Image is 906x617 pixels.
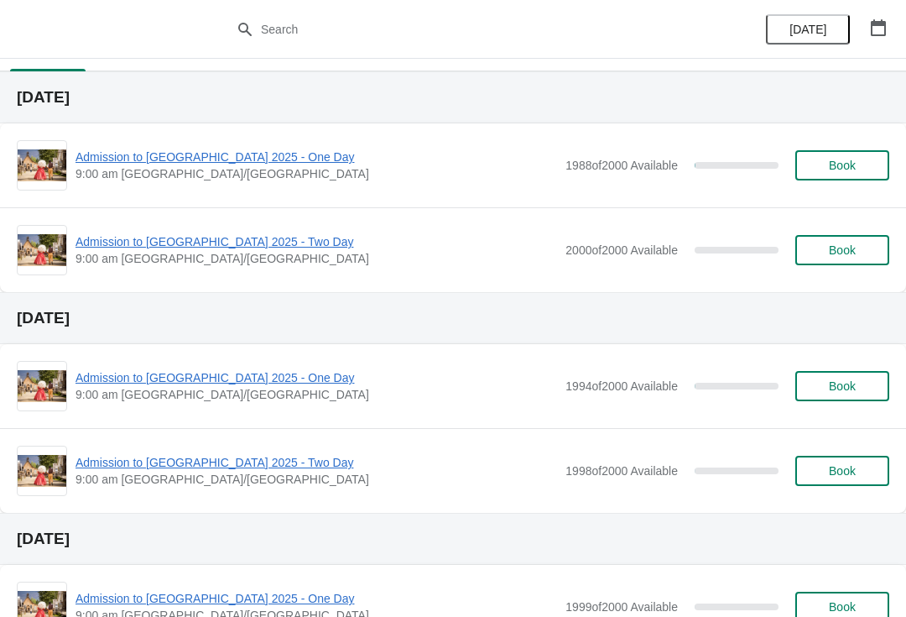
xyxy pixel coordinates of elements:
[829,243,856,257] span: Book
[829,159,856,172] span: Book
[18,149,66,182] img: Admission to Barkerville 2025 - One Day | | 9:00 am America/Vancouver
[75,250,557,267] span: 9:00 am [GEOGRAPHIC_DATA]/[GEOGRAPHIC_DATA]
[829,600,856,614] span: Book
[18,455,66,488] img: Admission to Barkerville 2025 - Two Day | | 9:00 am America/Vancouver
[565,159,678,172] span: 1988 of 2000 Available
[75,149,557,165] span: Admission to [GEOGRAPHIC_DATA] 2025 - One Day
[17,310,889,327] h2: [DATE]
[789,23,826,36] span: [DATE]
[18,370,66,403] img: Admission to Barkerville 2025 - One Day | | 9:00 am America/Vancouver
[795,235,889,265] button: Book
[75,454,557,471] span: Admission to [GEOGRAPHIC_DATA] 2025 - Two Day
[75,165,557,182] span: 9:00 am [GEOGRAPHIC_DATA]/[GEOGRAPHIC_DATA]
[75,471,557,488] span: 9:00 am [GEOGRAPHIC_DATA]/[GEOGRAPHIC_DATA]
[565,379,678,393] span: 1994 of 2000 Available
[18,234,66,267] img: Admission to Barkerville 2025 - Two Day | | 9:00 am America/Vancouver
[565,600,678,614] span: 1999 of 2000 Available
[565,464,678,478] span: 1998 of 2000 Available
[75,590,557,607] span: Admission to [GEOGRAPHIC_DATA] 2025 - One Day
[75,233,557,250] span: Admission to [GEOGRAPHIC_DATA] 2025 - Two Day
[260,14,679,44] input: Search
[17,89,889,106] h2: [DATE]
[75,369,557,386] span: Admission to [GEOGRAPHIC_DATA] 2025 - One Day
[795,371,889,401] button: Book
[766,14,850,44] button: [DATE]
[795,456,889,486] button: Book
[75,386,557,403] span: 9:00 am [GEOGRAPHIC_DATA]/[GEOGRAPHIC_DATA]
[795,150,889,180] button: Book
[565,243,678,257] span: 2000 of 2000 Available
[17,531,889,547] h2: [DATE]
[829,379,856,393] span: Book
[829,464,856,478] span: Book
